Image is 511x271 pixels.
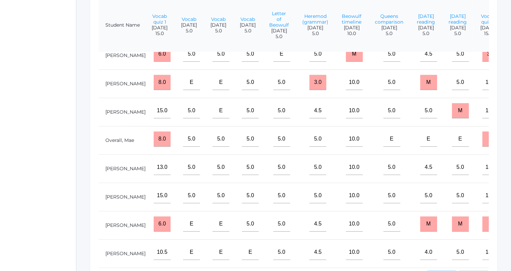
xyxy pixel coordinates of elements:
[211,16,226,22] a: Vocab
[105,137,134,143] a: Overall, Mae
[417,13,435,25] a: [DATE] reading
[105,165,146,172] a: [PERSON_NAME]
[302,31,328,36] span: 5.0
[240,16,255,22] a: Vocab
[302,13,328,25] a: Heremod (grammar)
[152,13,167,25] a: Vocab quiz 1
[375,13,403,25] a: Queens comparison
[342,25,361,31] span: [DATE]
[182,16,196,22] a: Vocab
[375,25,403,31] span: [DATE]
[152,25,168,31] span: [DATE]
[240,22,256,28] span: [DATE]
[375,31,403,36] span: 5.0
[480,31,496,36] span: 15.0
[105,52,146,58] a: [PERSON_NAME]
[181,22,197,28] span: [DATE]
[480,25,496,31] span: [DATE]
[105,222,146,228] a: [PERSON_NAME]
[152,31,168,36] span: 15.0
[302,25,328,31] span: [DATE]
[105,81,146,87] a: [PERSON_NAME]
[342,13,361,25] a: Beowulf timeline
[240,28,256,34] span: 5.0
[105,109,146,115] a: [PERSON_NAME]
[449,25,467,31] span: [DATE]
[269,34,289,39] span: 5.0
[105,250,146,257] a: [PERSON_NAME]
[269,28,289,34] span: [DATE]
[105,194,146,200] a: [PERSON_NAME]
[210,28,226,34] span: 5.0
[449,31,467,36] span: 5.0
[269,10,289,28] a: Letter of Beowulf
[210,22,226,28] span: [DATE]
[342,31,361,36] span: 10.0
[449,13,467,25] a: [DATE] reading
[181,28,197,34] span: 5.0
[481,13,495,25] a: Vocab quiz 2
[417,25,435,31] span: [DATE]
[417,31,435,36] span: 5.0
